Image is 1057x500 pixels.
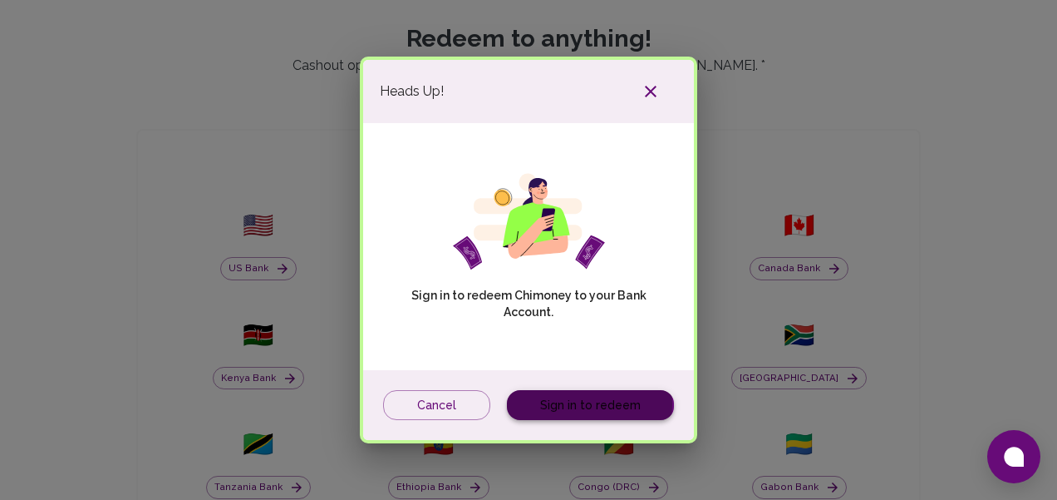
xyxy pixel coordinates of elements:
[383,390,490,421] button: Cancel
[453,173,605,270] img: girl phone svg
[407,287,650,320] p: Sign in to redeem Chimoney to your Bank Account.
[987,430,1040,483] button: Open chat window
[507,390,674,421] a: Sign in to redeem
[380,82,444,101] span: Heads Up!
